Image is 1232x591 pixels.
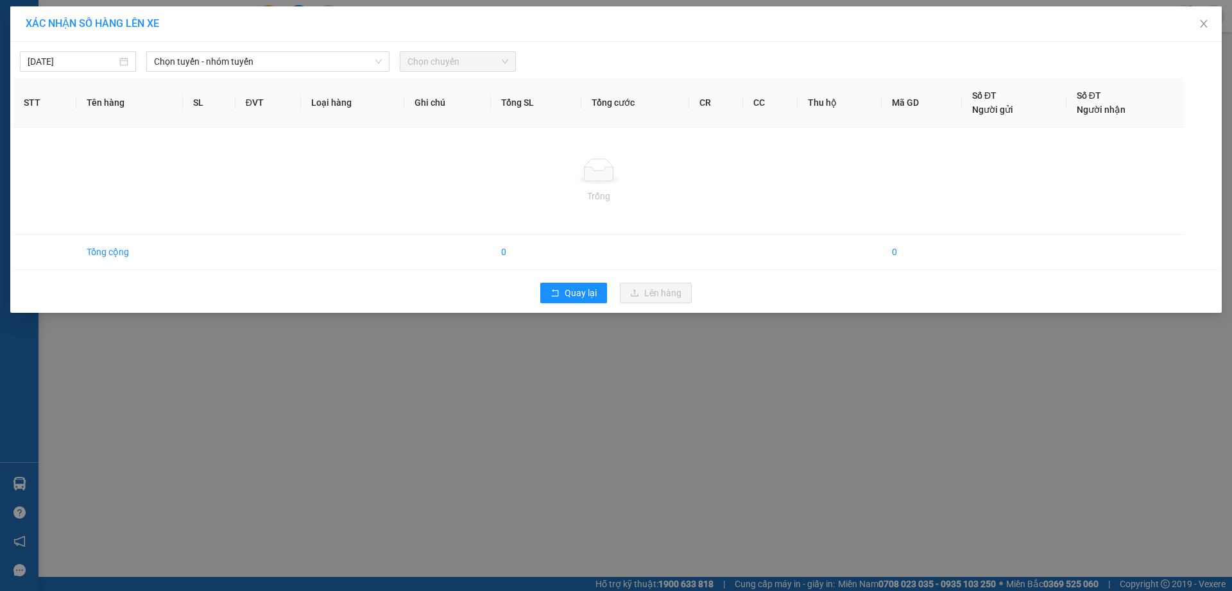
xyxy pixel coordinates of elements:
th: Ghi chú [404,78,492,128]
span: Chọn tuyến - nhóm tuyến [154,52,382,71]
button: uploadLên hàng [620,283,692,303]
th: Thu hộ [798,78,881,128]
span: Số ĐT [1077,90,1101,101]
th: SL [183,78,235,128]
th: Tổng SL [491,78,581,128]
input: 11/09/2025 [28,54,117,69]
td: 0 [882,235,962,270]
th: CC [743,78,798,128]
th: STT [13,78,76,128]
span: XÁC NHẬN SỐ HÀNG LÊN XE [26,17,159,29]
div: Trống [24,189,1174,203]
th: Tổng cước [581,78,689,128]
span: Chọn chuyến [407,52,508,71]
td: Tổng cộng [76,235,183,270]
span: Người gửi [972,104,1013,115]
span: rollback [551,288,560,299]
td: 0 [491,235,581,270]
span: Số ĐT [972,90,997,101]
th: ĐVT [235,78,301,128]
button: rollbackQuay lại [540,283,607,303]
span: down [375,58,382,65]
span: Người nhận [1077,104,1125,115]
th: Loại hàng [301,78,404,128]
span: Quay lại [565,286,597,300]
th: Tên hàng [76,78,183,128]
th: CR [689,78,744,128]
span: close [1199,19,1209,29]
th: Mã GD [882,78,962,128]
button: Close [1186,6,1222,42]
